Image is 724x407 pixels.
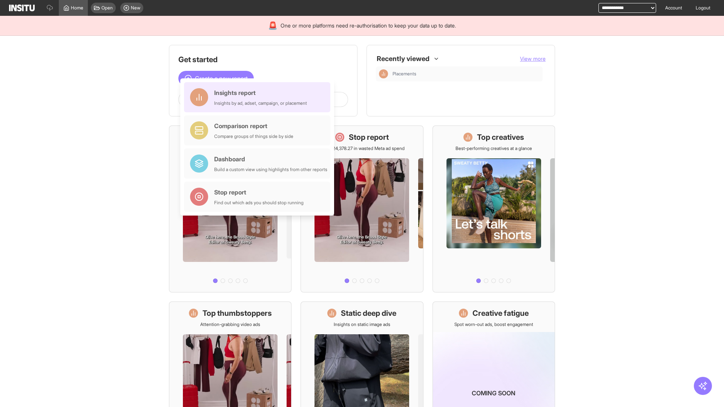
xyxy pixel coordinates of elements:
button: View more [520,55,546,63]
div: Insights by ad, adset, campaign, or placement [214,100,307,106]
div: Insights [379,69,388,78]
h1: Get started [178,54,348,65]
p: Save £24,378.27 in wasted Meta ad spend [319,145,405,151]
div: Dashboard [214,155,327,164]
a: Stop reportSave £24,378.27 in wasted Meta ad spend [301,125,423,292]
div: Build a custom view using highlights from other reports [214,167,327,173]
div: Find out which ads you should stop running [214,200,304,206]
h1: Stop report [349,132,389,142]
span: View more [520,55,546,62]
h1: Top thumbstoppers [202,308,272,318]
div: Insights report [214,88,307,97]
div: 🚨 [268,20,278,31]
span: Placements [393,71,416,77]
span: Placements [393,71,540,77]
img: Logo [9,5,35,11]
div: Comparison report [214,121,293,130]
p: Best-performing creatives at a glance [456,145,532,151]
a: Top creativesBest-performing creatives at a glance [433,125,555,292]
p: Attention-grabbing video ads [200,321,260,327]
div: Compare groups of things side by side [214,133,293,139]
a: What's live nowSee all active ads instantly [169,125,291,292]
button: Create a new report [178,71,254,86]
h1: Static deep dive [341,308,396,318]
span: One or more platforms need re-authorisation to keep your data up to date. [281,22,456,29]
span: Create a new report [195,74,248,83]
span: Home [71,5,83,11]
span: Open [101,5,113,11]
span: New [131,5,140,11]
p: Insights on static image ads [334,321,390,327]
div: Stop report [214,188,304,197]
h1: Top creatives [477,132,524,142]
